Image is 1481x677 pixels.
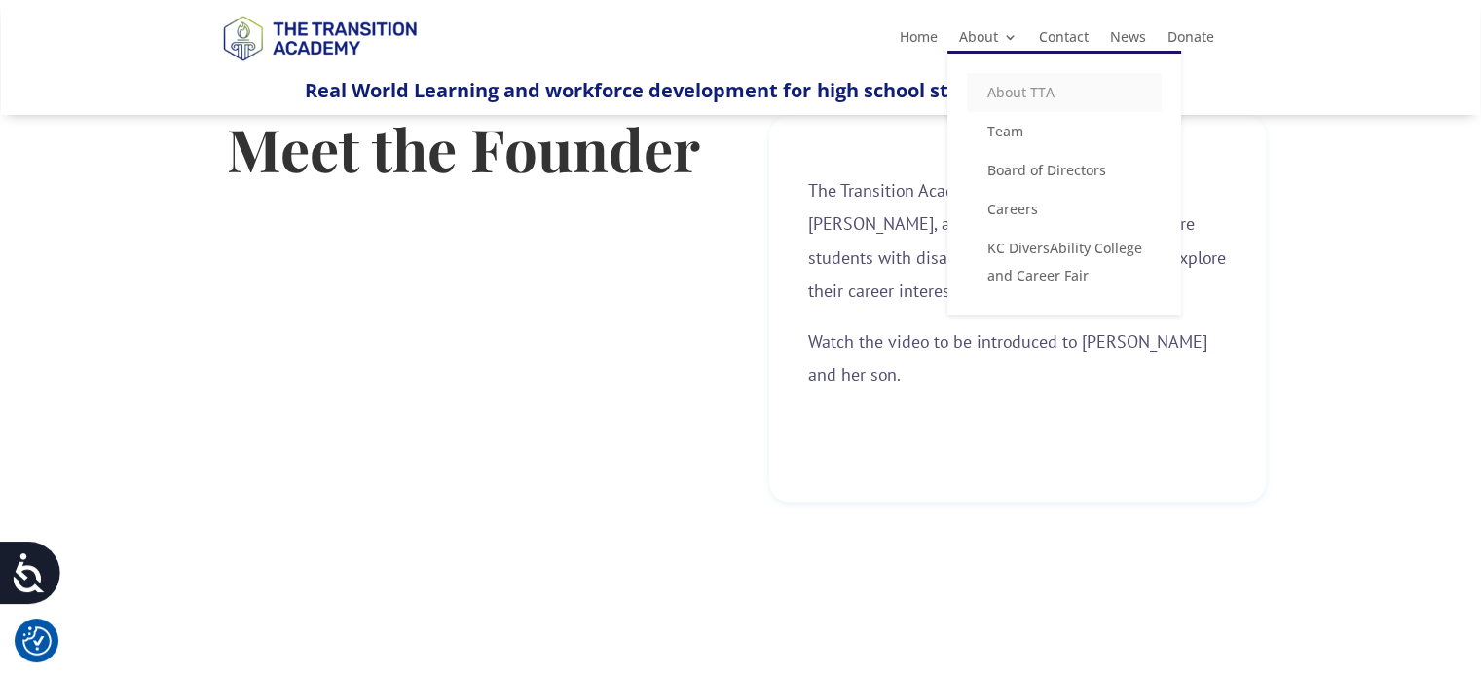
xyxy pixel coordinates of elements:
[967,151,1162,190] a: Board of Directors
[967,112,1162,151] a: Team
[808,174,1227,325] p: The Transition Academy was founded by [PERSON_NAME], a parent determined to make sure students wi...
[214,57,425,76] a: Logo-Noticias
[958,30,1017,52] a: About
[1038,30,1088,52] a: Contact
[967,73,1162,112] a: About TTA
[1166,30,1213,52] a: Donate
[967,190,1162,229] a: Careers
[227,109,700,187] strong: Meet the Founder
[22,626,52,656] button: Cookie Settings
[1109,30,1145,52] a: News
[808,330,1207,386] span: Watch the video to be introduced to [PERSON_NAME] and her son.
[214,3,425,72] img: TTA Brand_TTA Primary Logo_Horizontal_Light BG
[22,626,52,656] img: Revisit consent button
[899,30,937,52] a: Home
[305,77,1175,103] span: Real World Learning and workforce development for high school students with disabilities
[967,229,1162,295] a: KC DiversAbility College and Career Fair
